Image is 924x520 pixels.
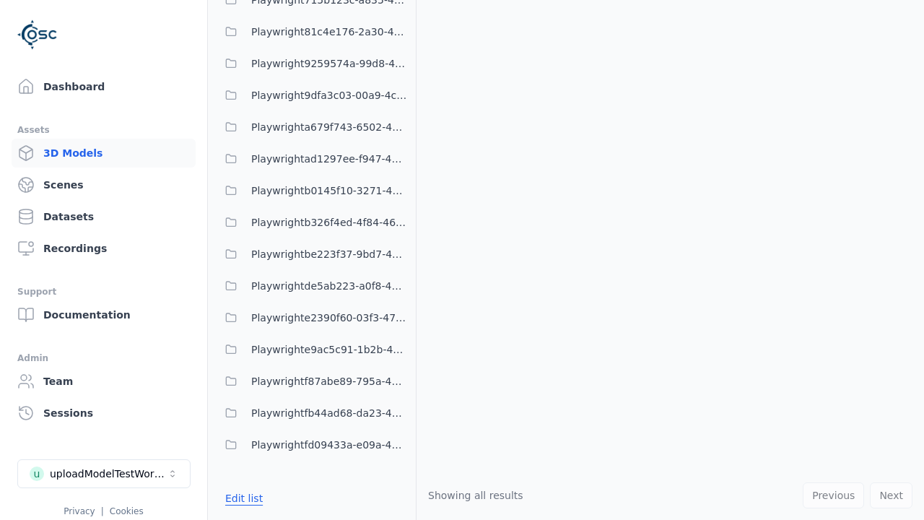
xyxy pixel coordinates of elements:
[251,404,407,422] span: Playwrightfb44ad68-da23-4d2e-bdbe-6e902587d381
[30,467,44,481] div: u
[12,202,196,231] a: Datasets
[217,17,407,46] button: Playwright81c4e176-2a30-4da1-8eed-eab258023260
[17,283,190,300] div: Support
[12,367,196,396] a: Team
[217,367,407,396] button: Playwrightf87abe89-795a-4558-b272-1516c46e3a97
[217,399,407,428] button: Playwrightfb44ad68-da23-4d2e-bdbe-6e902587d381
[251,87,407,104] span: Playwright9dfa3c03-00a9-4ca2-9f4b-f0b1cd927ec8
[251,341,407,358] span: Playwrighte9ac5c91-1b2b-4bc1-b5a3-a4be549dee4f
[251,182,407,199] span: Playwrightb0145f10-3271-4988-8f00-c1dd5f4788d5
[64,506,95,516] a: Privacy
[251,246,407,263] span: Playwrightbe223f37-9bd7-42c0-9717-b27ce4fe665d
[12,139,196,168] a: 3D Models
[50,467,167,481] div: uploadModelTestWorkspace
[217,176,407,205] button: Playwrightb0145f10-3271-4988-8f00-c1dd5f4788d5
[251,436,407,454] span: Playwrightfd09433a-e09a-46f2-a8d1-9ed2645adf93
[428,490,523,501] span: Showing all results
[17,350,190,367] div: Admin
[12,300,196,329] a: Documentation
[251,55,407,72] span: Playwright9259574a-99d8-4589-8e4f-773eb3ccbbb2
[217,430,407,459] button: Playwrightfd09433a-e09a-46f2-a8d1-9ed2645adf93
[251,118,407,136] span: Playwrighta679f743-6502-4593-9ef9-45d94dfc9c2e
[12,399,196,428] a: Sessions
[217,113,407,142] button: Playwrighta679f743-6502-4593-9ef9-45d94dfc9c2e
[217,208,407,237] button: Playwrightb326f4ed-4f84-461a-849b-8d9f022e0dbd
[217,144,407,173] button: Playwrightad1297ee-f947-4018-9655-e35ce08a90c6
[217,272,407,300] button: Playwrightde5ab223-a0f8-4a97-be4c-ac610507c281
[217,240,407,269] button: Playwrightbe223f37-9bd7-42c0-9717-b27ce4fe665d
[251,150,407,168] span: Playwrightad1297ee-f947-4018-9655-e35ce08a90c6
[217,485,271,511] button: Edit list
[251,309,407,326] span: Playwrighte2390f60-03f3-479d-b54a-66d59fed9540
[217,303,407,332] button: Playwrighte2390f60-03f3-479d-b54a-66d59fed9540
[251,373,407,390] span: Playwrightf87abe89-795a-4558-b272-1516c46e3a97
[217,335,407,364] button: Playwrighte9ac5c91-1b2b-4bc1-b5a3-a4be549dee4f
[17,14,58,55] img: Logo
[217,49,407,78] button: Playwright9259574a-99d8-4589-8e4f-773eb3ccbbb2
[110,506,144,516] a: Cookies
[17,459,191,488] button: Select a workspace
[12,234,196,263] a: Recordings
[101,506,104,516] span: |
[17,121,190,139] div: Assets
[251,214,407,231] span: Playwrightb326f4ed-4f84-461a-849b-8d9f022e0dbd
[217,81,407,110] button: Playwright9dfa3c03-00a9-4ca2-9f4b-f0b1cd927ec8
[12,170,196,199] a: Scenes
[251,277,407,295] span: Playwrightde5ab223-a0f8-4a97-be4c-ac610507c281
[12,72,196,101] a: Dashboard
[251,23,407,40] span: Playwright81c4e176-2a30-4da1-8eed-eab258023260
